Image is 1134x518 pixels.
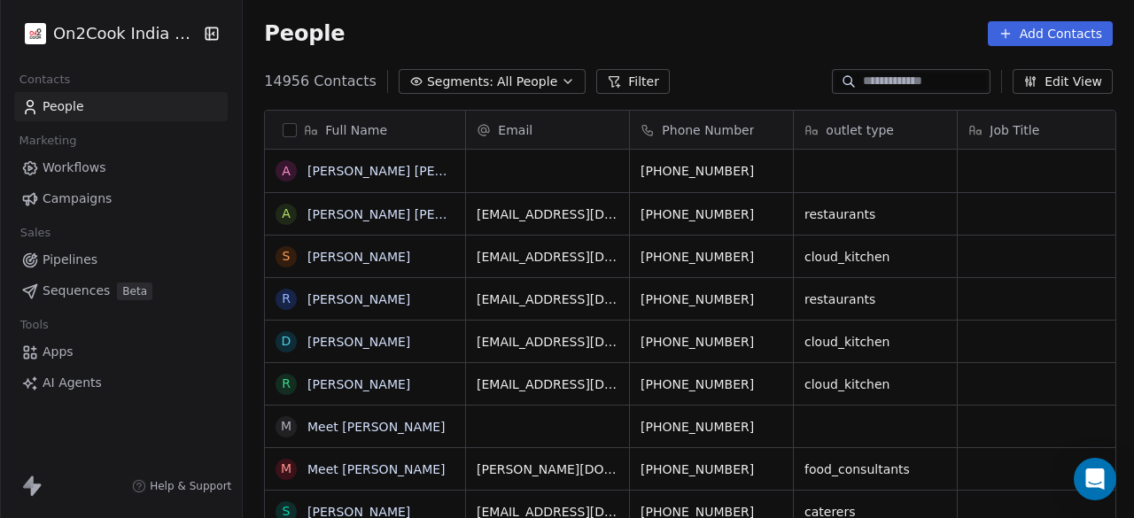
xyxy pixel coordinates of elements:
a: Pipelines [14,245,228,274]
span: All People [497,73,557,91]
span: food_consultants [804,460,946,478]
a: [PERSON_NAME] [307,335,410,349]
span: 14956 Contacts [264,71,377,92]
span: [PHONE_NUMBER] [641,248,782,266]
span: Marketing [12,128,84,154]
div: Email [466,111,629,149]
span: AI Agents [43,374,102,392]
span: Apps [43,343,74,361]
a: Help & Support [132,479,231,493]
img: on2cook%20logo-04%20copy.jpg [25,23,46,44]
span: Sequences [43,282,110,300]
a: Apps [14,337,228,367]
a: [PERSON_NAME] [PERSON_NAME] [307,164,517,178]
a: [PERSON_NAME] [307,250,410,264]
span: [PHONE_NUMBER] [641,333,782,351]
div: outlet type [794,111,957,149]
div: Phone Number [630,111,793,149]
a: AI Agents [14,368,228,398]
span: [PERSON_NAME][DOMAIN_NAME][EMAIL_ADDRESS][DOMAIN_NAME] [477,460,618,478]
span: [EMAIL_ADDRESS][DOMAIN_NAME] [477,290,618,308]
span: Job Title [990,121,1039,139]
span: [PHONE_NUMBER] [641,290,782,308]
span: cloud_kitchen [804,375,946,393]
a: [PERSON_NAME] [PERSON_NAME] [307,207,517,221]
span: [EMAIL_ADDRESS][DOMAIN_NAME] [477,375,618,393]
div: R [282,375,291,393]
div: M [281,417,291,436]
span: Pipelines [43,251,97,269]
button: Edit View [1013,69,1113,94]
span: [PHONE_NUMBER] [641,418,782,436]
span: Email [498,121,532,139]
a: [PERSON_NAME] [307,377,410,391]
span: Full Name [325,121,387,139]
a: Meet [PERSON_NAME] [307,420,446,434]
button: Add Contacts [988,21,1113,46]
div: Job Title [958,111,1121,149]
div: Full Name [265,111,465,149]
span: [PHONE_NUMBER] [641,205,782,223]
span: restaurants [804,290,946,308]
div: R [282,290,291,308]
span: [PHONE_NUMBER] [641,375,782,393]
span: [PHONE_NUMBER] [641,460,782,478]
button: On2Cook India Pvt. Ltd. [21,19,191,49]
div: A [283,205,291,223]
a: People [14,92,228,121]
span: cloud_kitchen [804,333,946,351]
div: M [281,460,291,478]
a: SequencesBeta [14,276,228,305]
span: Beta [117,282,152,300]
span: Tools [12,312,56,338]
span: Phone Number [662,121,754,139]
span: People [43,97,84,116]
a: Campaigns [14,184,228,213]
span: Help & Support [150,479,231,493]
div: S [283,247,291,266]
span: cloud_kitchen [804,248,946,266]
span: Workflows [43,158,106,177]
button: Filter [596,69,670,94]
a: Workflows [14,153,228,182]
a: Meet [PERSON_NAME] [307,462,446,476]
span: [EMAIL_ADDRESS][DOMAIN_NAME] [477,205,618,223]
span: restaurants [804,205,946,223]
span: Campaigns [43,189,112,208]
span: outlet type [826,121,894,139]
span: On2Cook India Pvt. Ltd. [53,22,199,45]
span: Segments: [427,73,493,91]
span: People [264,20,345,47]
div: Open Intercom Messenger [1074,458,1116,500]
span: Contacts [12,66,78,93]
div: A [283,162,291,181]
div: D [282,332,291,351]
a: [PERSON_NAME] [307,292,410,306]
span: [EMAIL_ADDRESS][DOMAIN_NAME] [477,333,618,351]
span: Sales [12,220,58,246]
span: [EMAIL_ADDRESS][DOMAIN_NAME] [477,248,618,266]
span: [PHONE_NUMBER] [641,162,782,180]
